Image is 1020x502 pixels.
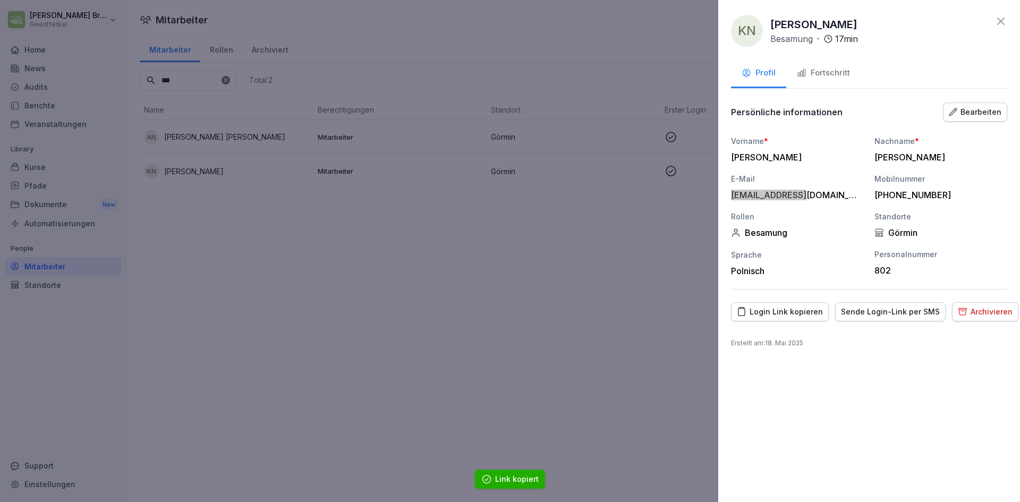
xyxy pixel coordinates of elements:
div: Sende Login-Link per SMS [841,306,940,318]
p: [PERSON_NAME] [770,16,857,32]
p: Erstellt am : 18. Mai 2025 [731,338,1007,348]
button: Archivieren [952,302,1018,321]
p: 17 min [835,32,858,45]
button: Login Link kopieren [731,302,829,321]
button: Bearbeiten [943,103,1007,122]
div: E-Mail [731,173,864,184]
div: KN [731,15,763,47]
div: 802 [874,265,1002,276]
div: Fortschritt [797,67,850,79]
p: Persönliche informationen [731,107,843,117]
div: [PHONE_NUMBER] [874,190,1002,200]
div: Profil [742,67,776,79]
div: [PERSON_NAME] [874,152,1002,163]
button: Sende Login-Link per SMS [835,302,946,321]
button: Profil [731,59,786,88]
div: Archivieren [958,306,1013,318]
div: Rollen [731,211,864,222]
div: Vorname [731,135,864,147]
div: Mobilnummer [874,173,1007,184]
div: Personalnummer [874,249,1007,260]
button: Fortschritt [786,59,861,88]
div: Bearbeiten [949,106,1001,118]
div: [EMAIL_ADDRESS][DOMAIN_NAME] [731,190,858,200]
div: [PERSON_NAME] [731,152,858,163]
div: Polnisch [731,266,864,276]
div: Nachname [874,135,1007,147]
div: Görmin [874,227,1007,238]
p: Besamung [770,32,813,45]
div: Sprache [731,249,864,260]
div: Standorte [874,211,1007,222]
div: · [770,32,858,45]
div: Link kopiert [495,474,539,484]
div: Login Link kopieren [737,306,823,318]
div: Besamung [731,227,864,238]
